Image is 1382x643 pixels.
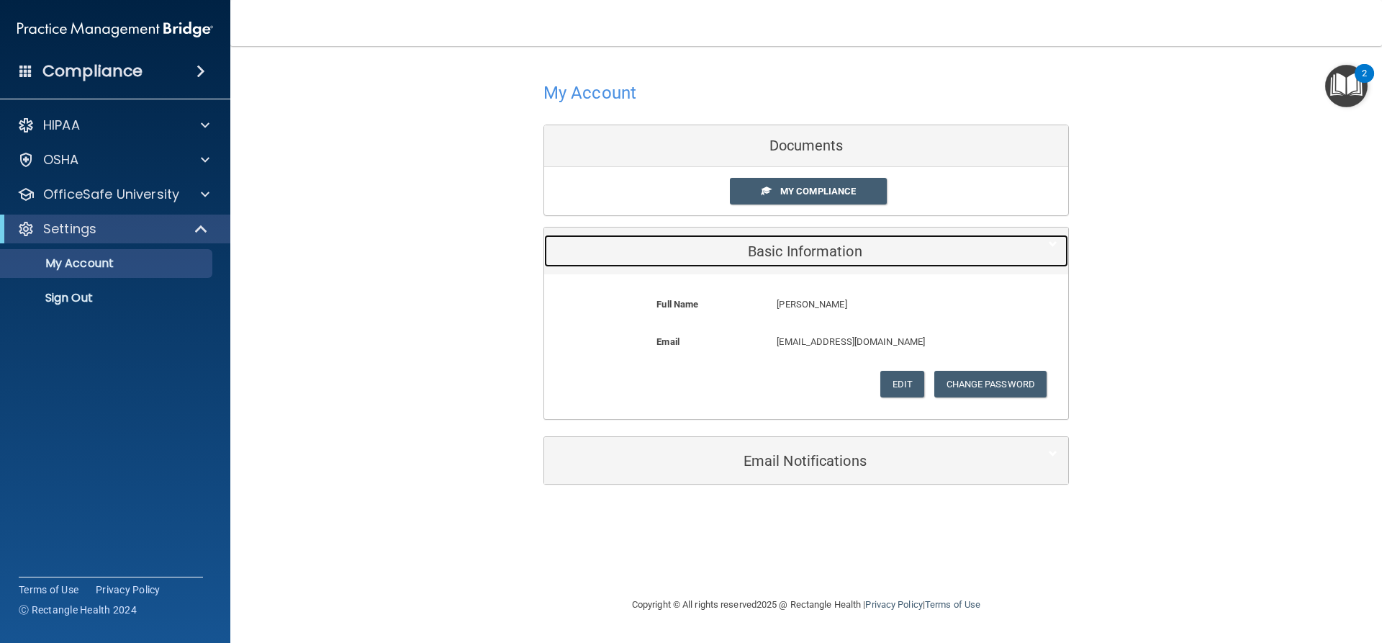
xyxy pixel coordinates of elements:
[43,220,96,238] p: Settings
[43,117,80,134] p: HIPAA
[17,186,209,203] a: OfficeSafe University
[96,583,161,597] a: Privacy Policy
[9,256,206,271] p: My Account
[656,299,698,310] b: Full Name
[17,151,209,168] a: OSHA
[42,61,143,81] h4: Compliance
[555,444,1057,477] a: Email Notifications
[19,603,137,617] span: Ⓒ Rectangle Health 2024
[555,453,1013,469] h5: Email Notifications
[934,371,1047,397] button: Change Password
[544,125,1068,167] div: Documents
[925,599,980,610] a: Terms of Use
[880,371,924,397] button: Edit
[777,333,995,351] p: [EMAIL_ADDRESS][DOMAIN_NAME]
[780,186,856,197] span: My Compliance
[543,582,1069,628] div: Copyright © All rights reserved 2025 @ Rectangle Health | |
[19,583,78,597] a: Terms of Use
[17,220,209,238] a: Settings
[1325,65,1368,107] button: Open Resource Center, 2 new notifications
[543,84,636,102] h4: My Account
[43,186,179,203] p: OfficeSafe University
[43,151,79,168] p: OSHA
[17,15,213,44] img: PMB logo
[555,235,1057,267] a: Basic Information
[9,291,206,305] p: Sign Out
[656,336,679,347] b: Email
[555,243,1013,259] h5: Basic Information
[1362,73,1367,92] div: 2
[17,117,209,134] a: HIPAA
[777,296,995,313] p: [PERSON_NAME]
[865,599,922,610] a: Privacy Policy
